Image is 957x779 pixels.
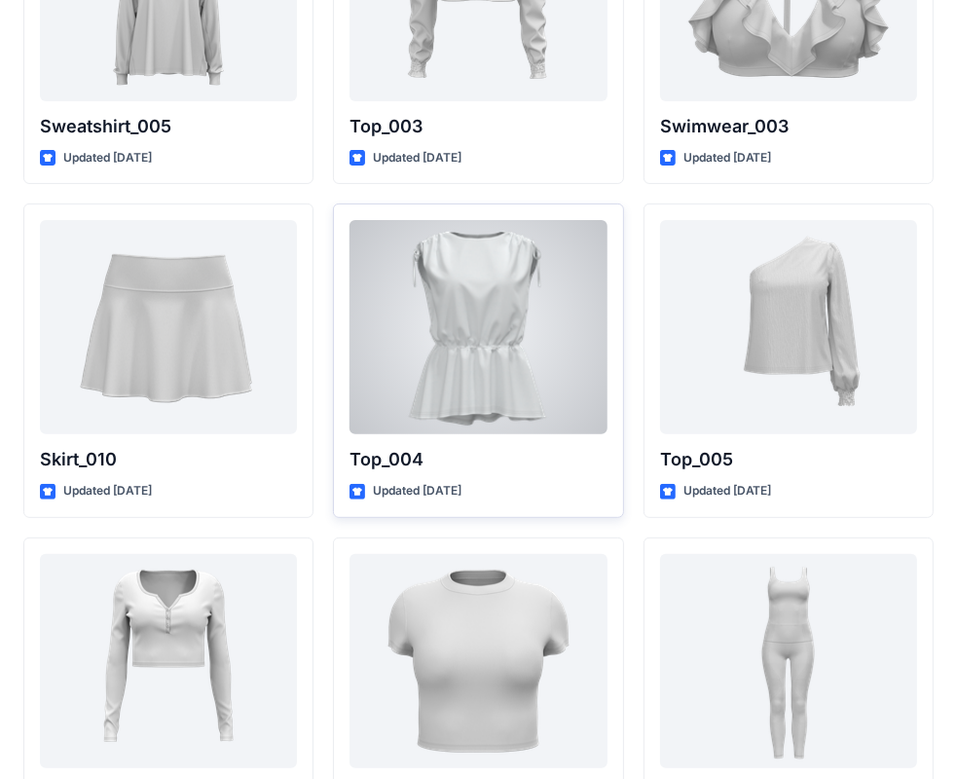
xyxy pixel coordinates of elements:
[660,113,917,140] p: Swimwear_003
[373,481,461,501] p: Updated [DATE]
[350,113,607,140] p: Top_003
[350,446,607,473] p: Top_004
[683,148,772,168] p: Updated [DATE]
[40,554,297,768] a: T-shirt_001
[373,148,461,168] p: Updated [DATE]
[660,446,917,473] p: Top_005
[683,481,772,501] p: Updated [DATE]
[660,554,917,768] a: Yoga suit_003
[350,554,607,768] a: T-shirt_002
[63,481,152,501] p: Updated [DATE]
[40,220,297,434] a: Skirt_010
[660,220,917,434] a: Top_005
[63,148,152,168] p: Updated [DATE]
[40,113,297,140] p: Sweatshirt_005
[350,220,607,434] a: Top_004
[40,446,297,473] p: Skirt_010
